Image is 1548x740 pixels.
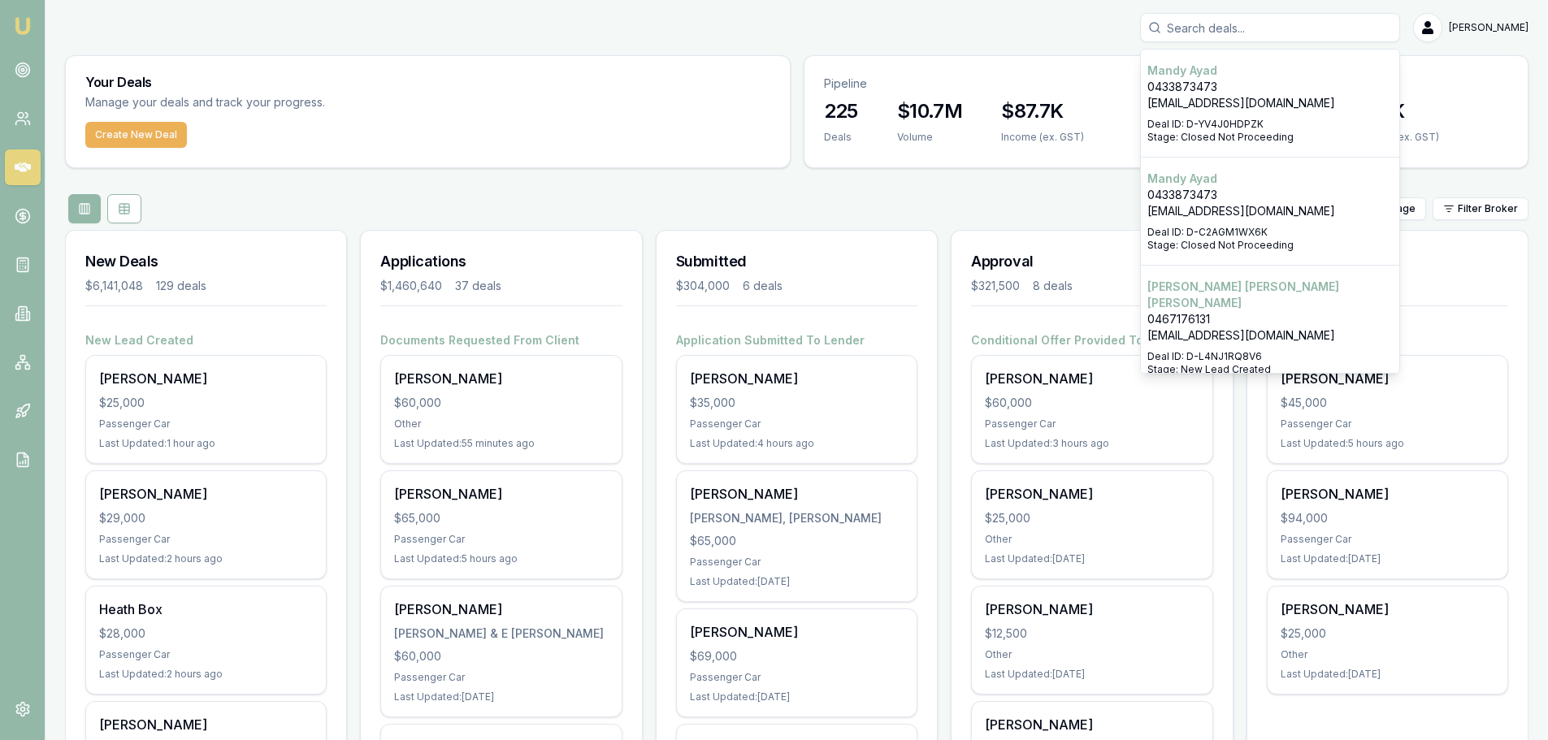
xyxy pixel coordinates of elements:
[394,510,608,526] div: $65,000
[676,278,730,294] div: $304,000
[1281,648,1494,661] div: Other
[690,671,904,684] div: Passenger Car
[690,648,904,664] div: $69,000
[99,599,313,619] div: Heath Box
[985,484,1199,504] div: [PERSON_NAME]
[985,533,1199,546] div: Other
[1281,395,1494,411] div: $45,000
[1141,158,1399,266] div: Select deal for Mandy Ayad
[99,510,313,526] div: $29,000
[394,625,608,642] div: [PERSON_NAME] & E [PERSON_NAME]
[1147,95,1393,111] p: [EMAIL_ADDRESS][DOMAIN_NAME]
[690,510,904,526] div: [PERSON_NAME], [PERSON_NAME]
[85,332,327,348] h4: New Lead Created
[690,395,904,411] div: $35,000
[394,369,608,388] div: [PERSON_NAME]
[394,395,608,411] div: $60,000
[85,122,187,148] button: Create New Deal
[1281,533,1494,546] div: Passenger Car
[985,369,1199,388] div: [PERSON_NAME]
[99,395,313,411] div: $25,000
[985,715,1199,734] div: [PERSON_NAME]
[971,250,1212,273] h3: Approval
[156,278,206,294] div: 129 deals
[1281,552,1494,565] div: Last Updated: [DATE]
[1147,203,1393,219] p: [EMAIL_ADDRESS][DOMAIN_NAME]
[99,533,313,546] div: Passenger Car
[690,437,904,450] div: Last Updated: 4 hours ago
[985,625,1199,642] div: $12,500
[99,625,313,642] div: $28,000
[1147,327,1393,344] p: [EMAIL_ADDRESS][DOMAIN_NAME]
[690,622,904,642] div: [PERSON_NAME]
[455,278,501,294] div: 37 deals
[1001,98,1084,124] h3: $87.7K
[690,369,904,388] div: [PERSON_NAME]
[85,76,770,89] h3: Your Deals
[99,418,313,431] div: Passenger Car
[13,16,33,36] img: emu-icon-u.png
[985,648,1199,661] div: Other
[394,552,608,565] div: Last Updated: 5 hours ago
[971,332,1212,348] h4: Conditional Offer Provided To Client
[690,556,904,569] div: Passenger Car
[99,648,313,661] div: Passenger Car
[971,278,1020,294] div: $321,500
[985,437,1199,450] div: Last Updated: 3 hours ago
[1449,21,1528,34] span: [PERSON_NAME]
[85,250,327,273] h3: New Deals
[99,668,313,681] div: Last Updated: 2 hours ago
[1281,668,1494,681] div: Last Updated: [DATE]
[394,437,608,450] div: Last Updated: 55 minutes ago
[394,648,608,664] div: $60,000
[85,93,501,112] p: Manage your deals and track your progress.
[985,668,1199,681] div: Last Updated: [DATE]
[824,98,858,124] h3: 225
[1141,50,1399,158] div: Select deal for Mandy Ayad
[380,332,622,348] h4: Documents Requested From Client
[1147,239,1393,252] p: Stage: Closed Not Proceeding
[394,418,608,431] div: Other
[1458,202,1518,215] span: Filter Broker
[1147,350,1393,363] p: Deal ID: D-L4NJ1RQ8V6
[85,278,143,294] div: $6,141,048
[985,552,1199,565] div: Last Updated: [DATE]
[380,278,442,294] div: $1,460,640
[690,484,904,504] div: [PERSON_NAME]
[1147,311,1393,327] p: 0467176131
[1147,118,1393,131] p: Deal ID: D-YV4J0HDPZK
[1147,187,1393,203] p: 0433873473
[1147,131,1393,144] p: Stage: Closed Not Proceeding
[99,437,313,450] div: Last Updated: 1 hour ago
[99,484,313,504] div: [PERSON_NAME]
[1147,279,1393,311] p: [PERSON_NAME] [PERSON_NAME] [PERSON_NAME]
[394,599,608,619] div: [PERSON_NAME]
[985,418,1199,431] div: Passenger Car
[824,131,858,144] div: Deals
[897,98,962,124] h3: $10.7M
[1147,63,1393,79] p: Mandy Ayad
[99,552,313,565] div: Last Updated: 2 hours ago
[1147,79,1393,95] p: 0433873473
[985,395,1199,411] div: $60,000
[985,510,1199,526] div: $25,000
[1281,599,1494,619] div: [PERSON_NAME]
[1001,131,1084,144] div: Income (ex. GST)
[743,278,783,294] div: 6 deals
[1281,418,1494,431] div: Passenger Car
[690,690,904,703] div: Last Updated: [DATE]
[1281,437,1494,450] div: Last Updated: 5 hours ago
[676,250,917,273] h3: Submitted
[1033,278,1073,294] div: 8 deals
[985,599,1199,619] div: [PERSON_NAME]
[380,250,622,273] h3: Applications
[99,715,313,734] div: [PERSON_NAME]
[690,418,904,431] div: Passenger Car
[394,671,608,684] div: Passenger Car
[897,131,962,144] div: Volume
[1147,226,1393,239] p: Deal ID: D-C2AGM1WX6K
[1281,369,1494,388] div: [PERSON_NAME]
[1140,13,1400,42] input: Search deals
[1281,510,1494,526] div: $94,000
